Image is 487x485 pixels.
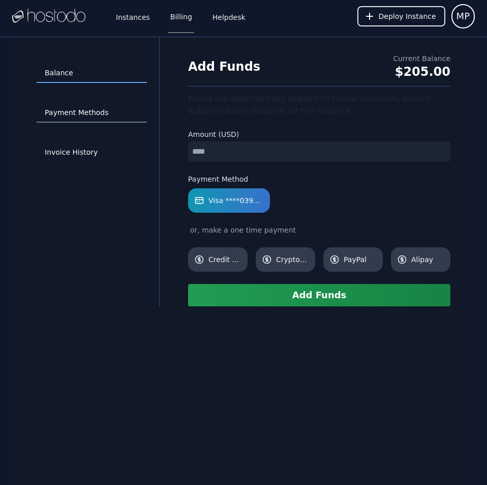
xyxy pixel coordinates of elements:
a: Invoice History [37,143,147,162]
div: or, make a one time payment [188,225,450,235]
button: User menu [451,4,475,28]
span: Alipay [411,254,444,265]
img: Logo [12,9,85,24]
div: Current Balance [393,53,450,64]
h1: Add Funds [188,59,260,75]
span: MP [456,9,470,23]
a: Payment Methods [37,103,147,123]
button: Deploy Instance [357,6,445,26]
span: Deploy Instance [379,11,436,21]
label: Amount (USD) [188,129,450,139]
button: Add Funds [188,284,450,306]
span: PayPal [344,254,377,265]
div: Funds are automatically applied to renew instances, even if autorenewal is disabled for the insta... [188,93,450,117]
a: Balance [37,64,147,83]
div: $205.00 [393,64,450,80]
span: Visa ****0399 [Default] [208,195,264,206]
span: Credit Card [208,254,241,265]
label: Payment Method [188,174,450,184]
span: Cryptocurrency [276,254,309,265]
